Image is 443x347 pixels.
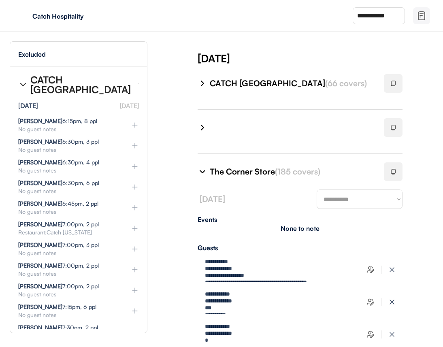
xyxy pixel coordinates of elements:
strong: [PERSON_NAME] [18,303,62,310]
div: No guest notes [18,126,118,132]
div: 7:00pm, 3 ppl [18,242,99,248]
strong: [PERSON_NAME] [18,324,62,331]
img: x-close%20%283%29.svg [388,330,396,338]
strong: [PERSON_NAME] [18,179,62,186]
font: [DATE] [120,102,139,110]
div: 7:30pm, 2 ppl [18,325,98,330]
img: yH5BAEAAAAALAAAAAABAAEAAAIBRAA7 [16,9,29,22]
strong: [PERSON_NAME] [18,221,62,228]
div: None to note [281,225,319,232]
font: [DATE] [200,194,225,204]
img: plus%20%281%29.svg [131,121,139,129]
strong: [PERSON_NAME] [18,283,62,290]
img: plus%20%281%29.svg [131,286,139,294]
div: CATCH [GEOGRAPHIC_DATA] [210,78,374,89]
div: No guest notes [18,312,118,318]
div: The Corner Store [210,166,374,177]
img: plus%20%281%29.svg [131,142,139,150]
div: 6:45pm, 2 ppl [18,201,98,206]
div: Events [198,216,403,223]
div: [DATE] [18,102,38,109]
strong: [PERSON_NAME] [18,200,62,207]
div: No guest notes [18,147,118,153]
div: 6:15pm, 8 ppl [18,118,97,124]
div: No guest notes [18,209,118,215]
font: (66 covers) [325,78,367,88]
div: 7:00pm, 2 ppl [18,283,99,289]
div: Restaurant:Catch [US_STATE] [18,230,118,235]
div: Excluded [18,51,46,57]
img: chevron-right%20%281%29.svg [198,79,207,88]
img: chevron-right%20%281%29.svg [18,80,28,89]
img: plus%20%281%29.svg [131,307,139,315]
img: chevron-right%20%281%29.svg [198,123,207,132]
img: chevron-right%20%281%29.svg [198,167,207,177]
strong: [PERSON_NAME] [18,117,62,124]
img: plus%20%281%29.svg [131,224,139,232]
div: 6:30pm, 6 ppl [18,180,99,186]
div: No guest notes [18,271,118,277]
div: 7:15pm, 6 ppl [18,304,96,310]
strong: [PERSON_NAME] [18,138,62,145]
strong: [PERSON_NAME] [18,159,62,166]
img: plus%20%281%29.svg [131,162,139,170]
div: Catch Hospitality [32,13,134,19]
div: 7:00pm, 2 ppl [18,221,99,227]
div: 6:30pm, 3 ppl [18,139,99,145]
img: x-close%20%283%29.svg [388,298,396,306]
strong: [PERSON_NAME] [18,262,62,269]
img: plus%20%281%29.svg [131,245,139,253]
div: 7:00pm, 2 ppl [18,263,99,268]
div: No guest notes [18,188,118,194]
img: users-edit.svg [366,298,375,306]
img: plus%20%281%29.svg [131,328,139,336]
div: Guests [198,245,403,251]
img: plus%20%281%29.svg [131,183,139,191]
div: No guest notes [18,250,118,256]
img: file-02.svg [417,11,426,21]
div: CATCH [GEOGRAPHIC_DATA] [30,75,132,94]
img: users-edit.svg [366,266,375,274]
div: 6:30pm, 4 ppl [18,160,99,165]
div: No guest notes [18,292,118,297]
img: plus%20%281%29.svg [131,266,139,274]
img: users-edit.svg [366,330,375,338]
div: No guest notes [18,168,118,173]
img: plus%20%281%29.svg [131,204,139,212]
img: x-close%20%283%29.svg [388,266,396,274]
div: [DATE] [198,51,443,66]
font: (185 covers) [275,166,320,177]
strong: [PERSON_NAME] [18,241,62,248]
